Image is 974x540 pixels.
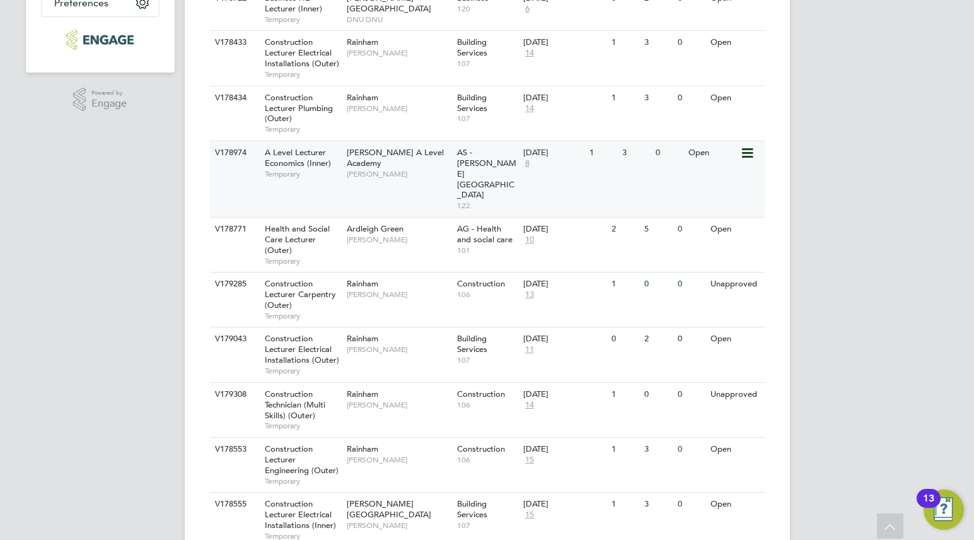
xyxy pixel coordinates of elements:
span: Rainham [347,443,378,454]
span: [PERSON_NAME] [347,290,451,300]
span: 14 [523,400,536,411]
div: V178434 [212,86,256,110]
span: 11 [523,344,536,355]
a: Go to home page [41,30,159,50]
div: V178433 [212,31,256,54]
div: 13 [923,498,934,515]
div: [DATE] [523,93,605,103]
span: [PERSON_NAME] [347,235,451,245]
div: [DATE] [523,148,583,158]
div: [DATE] [523,499,605,510]
div: 3 [619,141,652,165]
div: 2 [641,327,674,351]
div: 2 [608,218,641,241]
div: 3 [641,31,674,54]
span: Temporary [265,124,340,134]
span: 106 [457,400,517,410]
span: Construction Lecturer Engineering (Outer) [265,443,339,476]
span: [PERSON_NAME] [347,48,451,58]
span: Temporary [265,169,340,179]
div: [DATE] [523,334,605,344]
span: Construction Lecturer Electrical Installations (Outer) [265,333,339,365]
div: V179308 [212,383,256,406]
span: AG - Health and social care [457,223,513,245]
div: Open [707,31,762,54]
span: 6 [523,4,531,15]
span: Temporary [265,69,340,79]
div: V178555 [212,493,256,516]
span: Construction [457,389,505,399]
div: Open [707,438,762,461]
div: V178771 [212,218,256,241]
span: Rainham [347,92,378,103]
span: Building Services [457,92,487,114]
div: V178553 [212,438,256,461]
div: 1 [608,438,641,461]
span: Health and Social Care Lecturer (Outer) [265,223,330,255]
div: 0 [641,383,674,406]
span: 120 [457,4,517,14]
span: [PERSON_NAME] [347,520,451,531]
span: 14 [523,103,536,114]
span: Construction Lecturer Electrical Installations (Outer) [265,37,339,69]
div: 1 [586,141,619,165]
span: DNU DNU [347,15,451,25]
span: Rainham [347,389,378,399]
button: Open Resource Center, 13 new notifications [924,490,964,530]
span: Construction Lecturer Plumbing (Outer) [265,92,333,124]
div: 0 [675,493,707,516]
span: [PERSON_NAME] [347,400,451,410]
div: 3 [641,86,674,110]
div: 0 [675,273,707,296]
span: [PERSON_NAME] [347,344,451,355]
span: 107 [457,520,517,531]
span: Construction Lecturer Carpentry (Outer) [265,278,336,310]
div: [DATE] [523,224,605,235]
span: Construction [457,443,505,454]
span: Construction Lecturer Electrical Installations (Inner) [265,498,336,531]
div: Open [707,327,762,351]
span: Building Services [457,333,487,355]
div: 0 [675,31,707,54]
span: 15 [523,510,536,520]
div: 0 [675,86,707,110]
div: 1 [608,383,641,406]
span: Temporary [265,476,340,486]
div: Unapproved [707,273,762,296]
span: 106 [457,455,517,465]
div: 1 [608,273,641,296]
span: Temporary [265,256,340,266]
img: huntereducation-logo-retina.png [66,30,134,50]
span: [PERSON_NAME] [347,103,451,114]
div: 0 [675,327,707,351]
span: Ardleigh Green [347,223,403,234]
span: Construction Technician (Multi Skills) (Outer) [265,389,325,421]
div: 5 [641,218,674,241]
div: [DATE] [523,37,605,48]
div: [DATE] [523,444,605,455]
div: [DATE] [523,279,605,290]
span: 15 [523,455,536,466]
span: Engage [91,98,127,109]
a: Powered byEngage [73,88,127,112]
span: Building Services [457,498,487,520]
span: Powered by [91,88,127,98]
span: [PERSON_NAME] A Level Academy [347,147,444,168]
div: 0 [652,141,685,165]
div: 0 [675,218,707,241]
span: [PERSON_NAME] [347,169,451,179]
span: 107 [457,114,517,124]
span: [PERSON_NAME][GEOGRAPHIC_DATA] [347,498,431,520]
span: Temporary [265,366,340,376]
div: 1 [608,86,641,110]
span: AS - [PERSON_NAME][GEOGRAPHIC_DATA] [457,147,516,201]
span: 101 [457,245,517,255]
span: Building Services [457,37,487,58]
div: 3 [641,493,674,516]
div: 0 [675,383,707,406]
div: Open [707,493,762,516]
span: Temporary [265,15,340,25]
span: [PERSON_NAME] [347,455,451,465]
span: 14 [523,48,536,59]
span: 106 [457,290,517,300]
